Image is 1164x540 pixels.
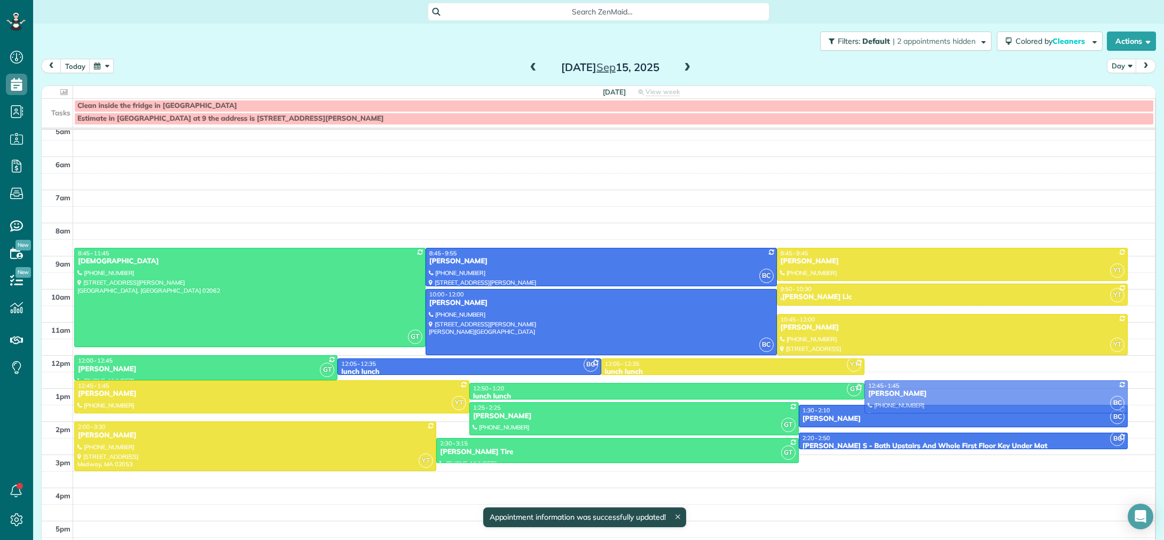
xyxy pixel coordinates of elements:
[780,257,1125,266] div: [PERSON_NAME]
[1110,396,1124,410] span: BC
[439,448,795,457] div: [PERSON_NAME] Tire
[429,257,774,266] div: [PERSON_NAME]
[56,226,70,235] span: 8am
[78,423,106,431] span: 2:00 - 3:30
[781,316,815,323] span: 10:45 - 12:00
[781,418,796,432] span: GT
[77,431,433,440] div: [PERSON_NAME]
[51,293,70,301] span: 10am
[56,491,70,500] span: 4pm
[868,389,1124,398] div: [PERSON_NAME]
[759,338,774,352] span: BC
[838,36,860,46] span: Filters:
[56,425,70,434] span: 2pm
[596,60,616,74] span: Sep
[56,127,70,136] span: 5am
[802,414,1125,424] div: [PERSON_NAME]
[77,257,422,266] div: [DEMOGRAPHIC_DATA]
[780,293,1125,302] div: ,[PERSON_NAME] Llc
[51,359,70,367] span: 12pm
[862,36,891,46] span: Default
[473,404,501,411] span: 1:25 - 2:25
[15,240,31,251] span: New
[56,160,70,169] span: 6am
[1052,36,1087,46] span: Cleaners
[77,114,384,123] span: Estimate in [GEOGRAPHIC_DATA] at 9 the address is [STREET_ADDRESS][PERSON_NAME]
[419,453,433,468] span: YT
[429,291,464,298] span: 10:00 - 12:00
[56,525,70,533] span: 5pm
[544,61,677,73] h2: [DATE] 15, 2025
[781,285,812,293] span: 9:50 - 10:30
[1107,59,1137,73] button: Day
[452,396,466,410] span: YT
[473,385,504,392] span: 12:50 - 1:20
[41,59,61,73] button: prev
[803,434,830,442] span: 2:20 - 2:50
[15,267,31,278] span: New
[1110,432,1124,446] span: BC
[1107,32,1156,51] button: Actions
[815,32,992,51] a: Filters: Default | 2 appointments hidden
[820,32,992,51] button: Filters: Default | 2 appointments hidden
[847,382,861,396] span: GT
[781,249,808,257] span: 8:45 - 9:45
[429,299,774,308] div: [PERSON_NAME]
[56,193,70,202] span: 7am
[1016,36,1089,46] span: Colored by
[56,392,70,401] span: 1pm
[473,412,796,421] div: [PERSON_NAME]
[1128,504,1153,529] div: Open Intercom Messenger
[1110,288,1124,302] span: YT
[605,360,640,367] span: 12:05 - 12:35
[803,406,830,414] span: 1:30 - 2:10
[604,367,861,377] div: lunch lunch
[1136,59,1156,73] button: next
[429,249,457,257] span: 8:45 - 9:55
[473,392,861,401] div: lunch lunch
[483,507,686,527] div: Appointment information was successfully updated!
[780,323,1125,332] div: [PERSON_NAME]
[51,326,70,334] span: 11am
[847,357,861,372] span: YT
[408,330,422,344] span: GT
[802,442,1125,451] div: [PERSON_NAME] S - Bath Upstairs And Whole First Floor Key Under Mat
[77,389,466,398] div: [PERSON_NAME]
[320,363,334,377] span: GT
[646,88,680,96] span: View week
[56,260,70,268] span: 9am
[341,360,376,367] span: 12:05 - 12:35
[440,440,468,447] span: 2:30 - 3:15
[341,367,597,377] div: lunch lunch
[759,269,774,283] span: BC
[60,59,90,73] button: today
[56,458,70,467] span: 3pm
[78,357,113,364] span: 12:00 - 12:45
[997,32,1103,51] button: Colored byCleaners
[1110,410,1124,424] span: BC
[77,365,334,374] div: [PERSON_NAME]
[1110,263,1124,278] span: YT
[77,101,237,110] span: Clean inside the fridge in [GEOGRAPHIC_DATA]
[78,249,109,257] span: 8:45 - 11:45
[584,357,598,372] span: BC
[868,382,899,389] span: 12:45 - 1:45
[893,36,976,46] span: | 2 appointments hidden
[1110,338,1124,352] span: YT
[603,88,626,96] span: [DATE]
[78,382,109,389] span: 12:45 - 1:45
[781,445,796,460] span: GT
